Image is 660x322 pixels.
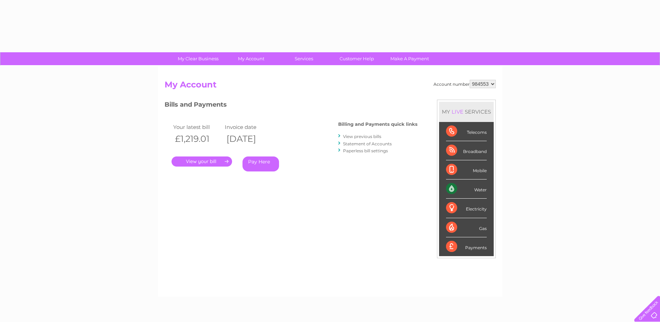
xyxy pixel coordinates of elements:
[222,52,280,65] a: My Account
[446,237,487,256] div: Payments
[446,179,487,199] div: Water
[172,132,223,146] th: £1,219.01
[165,100,418,112] h3: Bills and Payments
[172,156,232,167] a: .
[446,218,487,237] div: Gas
[223,122,275,132] td: Invoice date
[338,122,418,127] h4: Billing and Payments quick links
[169,52,227,65] a: My Clear Business
[328,52,385,65] a: Customer Help
[446,199,487,218] div: Electricity
[450,108,465,115] div: LIVE
[242,156,279,171] a: Pay Here
[343,148,388,153] a: Paperless bill settings
[223,132,275,146] th: [DATE]
[434,80,496,88] div: Account number
[381,52,438,65] a: Make A Payment
[439,102,494,122] div: MY SERVICES
[343,141,392,146] a: Statement of Accounts
[165,80,496,93] h2: My Account
[446,160,487,179] div: Mobile
[446,141,487,160] div: Broadband
[172,122,223,132] td: Your latest bill
[446,122,487,141] div: Telecoms
[343,134,381,139] a: View previous bills
[275,52,333,65] a: Services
